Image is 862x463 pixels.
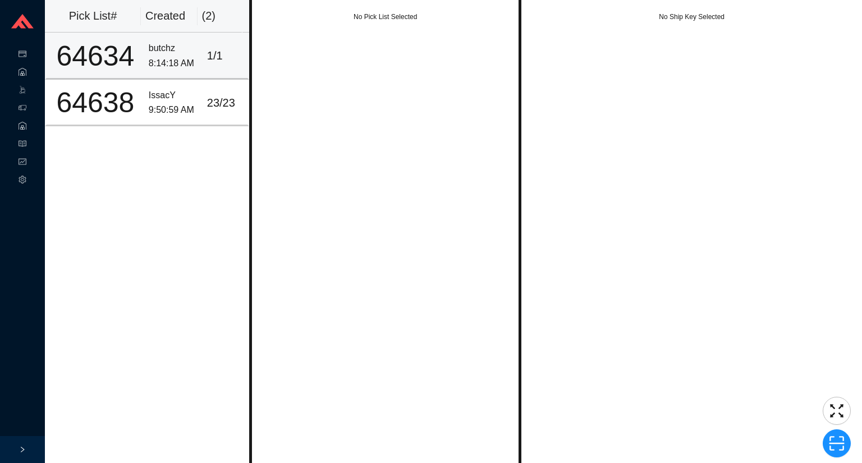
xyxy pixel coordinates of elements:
[19,136,26,154] span: read
[521,11,862,22] div: No Ship Key Selected
[207,94,243,112] div: 23 / 23
[823,402,850,419] span: fullscreen
[51,42,140,70] div: 64634
[149,103,198,118] div: 9:50:59 AM
[202,7,238,25] div: ( 2 )
[19,46,26,64] span: credit-card
[19,154,26,172] span: fund
[149,88,198,103] div: IssacY
[823,429,851,457] button: scan
[149,41,198,56] div: butchz
[19,172,26,190] span: setting
[823,397,851,425] button: fullscreen
[207,47,243,65] div: 1 / 1
[51,89,140,117] div: 64638
[252,11,519,22] div: No Pick List Selected
[19,446,26,453] span: right
[823,435,850,452] span: scan
[149,56,198,71] div: 8:14:18 AM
